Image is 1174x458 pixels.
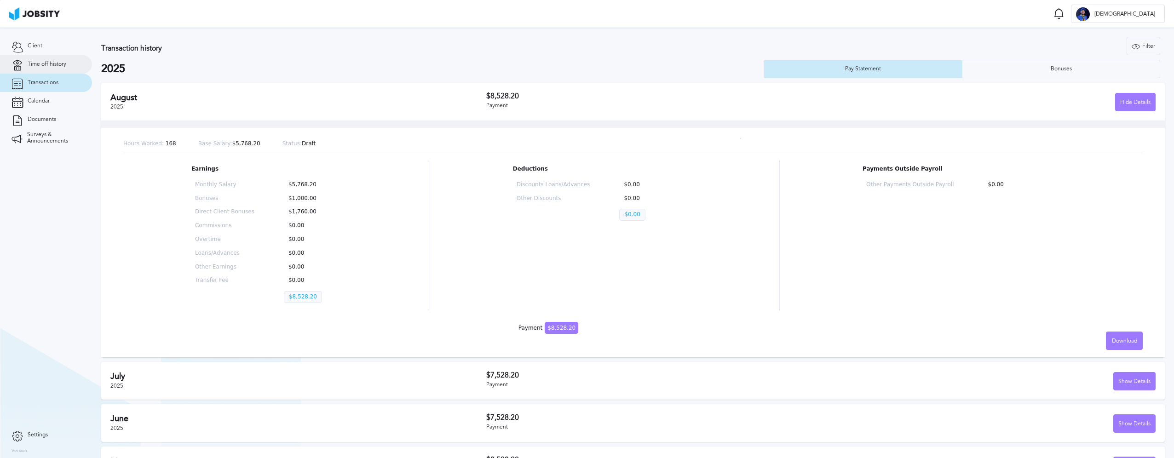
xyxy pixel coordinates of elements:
[198,140,232,147] span: Base Salary:
[198,141,260,147] p: $5,768.20
[486,382,821,388] div: Payment
[28,43,42,49] span: Client
[284,236,343,243] p: $0.00
[282,140,302,147] span: Status:
[123,141,176,147] p: 168
[195,223,254,229] p: Commissions
[101,63,764,75] h2: 2025
[284,223,343,229] p: $0.00
[764,60,962,78] button: Pay Statement
[518,325,578,332] div: Payment
[28,61,66,68] span: Time off history
[984,182,1071,188] p: $0.00
[863,166,1075,172] p: Payments Outside Payroll
[619,195,693,202] p: $0.00
[110,425,123,431] span: 2025
[282,141,316,147] p: Draft
[486,424,821,430] div: Payment
[517,195,590,202] p: Other Discounts
[284,264,343,270] p: $0.00
[9,7,60,20] img: ab4bad089aa723f57921c736e9817d99.png
[195,277,254,284] p: Transfer Fee
[195,264,254,270] p: Other Earnings
[1127,37,1160,55] button: Filter
[1113,414,1156,433] button: Show Details
[195,182,254,188] p: Monthly Salary
[110,93,486,103] h2: August
[27,132,81,144] span: Surveys & Announcements
[1114,415,1155,433] div: Show Details
[1116,93,1155,112] div: Hide Details
[840,66,886,72] div: Pay Statement
[1127,37,1160,56] div: Filter
[545,322,578,334] span: $8,528.20
[619,182,693,188] p: $0.00
[866,182,954,188] p: Other Payments Outside Payroll
[962,60,1160,78] button: Bonuses
[284,291,322,303] p: $8,528.20
[195,209,254,215] p: Direct Client Bonuses
[1114,372,1155,391] div: Show Details
[1112,338,1137,344] span: Download
[1106,332,1143,350] button: Download
[1113,372,1156,390] button: Show Details
[619,209,645,221] p: $0.00
[28,80,58,86] span: Transactions
[1090,11,1160,17] span: [DEMOGRAPHIC_DATA]
[28,116,56,123] span: Documents
[284,195,343,202] p: $1,000.00
[191,166,347,172] p: Earnings
[486,103,821,109] div: Payment
[195,236,254,243] p: Overtime
[284,277,343,284] p: $0.00
[284,209,343,215] p: $1,760.00
[110,103,123,110] span: 2025
[486,92,821,100] h3: $8,528.20
[1115,93,1156,111] button: Hide Details
[195,250,254,257] p: Loans/Advances
[486,371,821,379] h3: $7,528.20
[110,383,123,389] span: 2025
[284,182,343,188] p: $5,768.20
[1071,5,1165,23] button: J[DEMOGRAPHIC_DATA]
[195,195,254,202] p: Bonuses
[284,250,343,257] p: $0.00
[28,98,50,104] span: Calendar
[1046,66,1076,72] div: Bonuses
[486,413,821,422] h3: $7,528.20
[28,432,48,438] span: Settings
[513,166,696,172] p: Deductions
[1076,7,1090,21] div: J
[517,182,590,188] p: Discounts Loans/Advances
[12,448,29,454] label: Version:
[101,44,682,52] h3: Transaction history
[110,414,486,424] h2: June
[123,140,164,147] span: Hours Worked:
[110,372,486,381] h2: July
